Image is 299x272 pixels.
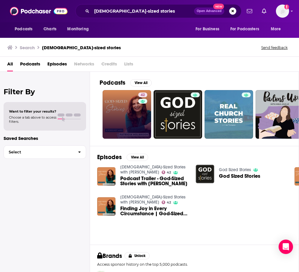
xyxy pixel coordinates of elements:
[259,45,289,50] button: Send feedback
[97,252,122,260] h2: Brands
[196,165,214,183] img: God Sized Stories
[219,174,260,179] a: God Sized Stories
[42,45,121,50] h3: [DEMOGRAPHIC_DATA]-sized stories
[63,23,96,35] button: open menu
[9,115,56,124] span: Choose a tab above to access filters.
[276,5,289,18] span: Logged in as shcarlos
[97,153,122,161] h2: Episodes
[47,59,67,71] a: Episodes
[167,171,171,174] span: 42
[9,109,56,113] span: Want to filter your results?
[74,59,94,71] span: Networks
[162,201,171,204] a: 42
[67,25,88,33] span: Monitoring
[120,206,189,216] a: Finding Joy in Every Circumstance | God-Sized Stories Thanksgiving Episode
[167,201,171,204] span: 42
[10,23,40,35] button: open menu
[130,79,152,86] button: View All
[141,92,145,98] span: 42
[124,59,133,71] span: Lists
[4,135,86,141] p: Saved Searches
[219,167,251,172] a: God Sized Stories
[15,25,32,33] span: Podcasts
[97,197,115,216] img: Finding Joy in Every Circumstance | God-Sized Stories Thanksgiving Episode
[97,153,148,161] a: EpisodesView All
[276,5,289,18] button: Show profile menu
[120,195,186,205] a: God-Sized Stories with Patricia Holbrook
[4,87,86,96] h2: Filter By
[162,171,171,174] a: 42
[138,92,147,97] a: 42
[120,206,189,216] span: Finding Joy in Every Circumstance | God-Sized Stories [DATE] Episode
[4,145,86,159] button: Select
[100,79,125,86] h2: Podcasts
[197,10,222,13] span: Open Advanced
[226,23,268,35] button: open menu
[75,4,241,18] div: Search podcasts, credits, & more...
[127,154,148,161] button: View All
[259,6,269,16] a: Show notifications dropdown
[120,176,189,186] a: Podcast Trailer - God-Sized Stories with Patricia Holbrook
[120,165,186,175] a: God-Sized Stories with Patricia Holbrook
[284,5,289,9] svg: Add a profile image
[213,4,224,9] span: New
[20,45,35,50] h3: Search
[97,262,292,267] p: Access sponsor history on the top 5,000 podcasts.
[196,25,219,33] span: For Business
[7,59,13,71] a: All
[230,25,259,33] span: For Podcasters
[124,252,150,259] button: Unlock
[267,23,289,35] button: open menu
[279,240,293,254] div: Open Intercom Messenger
[43,25,56,33] span: Charts
[271,25,281,33] span: More
[97,167,115,186] img: Podcast Trailer - God-Sized Stories with Patricia Holbrook
[191,23,227,35] button: open menu
[101,59,117,71] span: Credits
[194,8,224,15] button: Open AdvancedNew
[120,176,189,186] span: Podcast Trailer - God-Sized Stories with [PERSON_NAME]
[10,5,67,17] img: Podchaser - Follow, Share and Rate Podcasts
[244,6,255,16] a: Show notifications dropdown
[92,6,194,16] input: Search podcasts, credits, & more...
[40,23,60,35] a: Charts
[276,5,289,18] img: User Profile
[20,59,40,71] a: Podcasts
[100,79,152,86] a: PodcastsView All
[103,90,151,139] a: 42
[4,150,73,154] span: Select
